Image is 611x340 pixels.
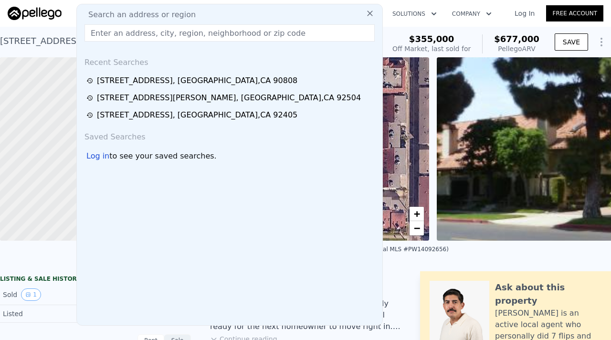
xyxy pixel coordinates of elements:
[392,44,471,53] div: Off Market, last sold for
[86,109,376,121] a: [STREET_ADDRESS], [GEOGRAPHIC_DATA],CA 92405
[8,7,62,20] img: Pellego
[592,32,611,52] button: Show Options
[414,208,420,220] span: +
[410,207,424,221] a: Zoom in
[494,44,539,53] div: Pellego ARV
[546,5,603,21] a: Free Account
[86,75,376,86] a: [STREET_ADDRESS], [GEOGRAPHIC_DATA],CA 90808
[555,33,588,51] button: SAVE
[410,221,424,235] a: Zoom out
[86,150,109,162] div: Log in
[503,9,546,18] a: Log In
[495,281,601,308] div: Ask about this property
[86,92,376,104] a: [STREET_ADDRESS][PERSON_NAME], [GEOGRAPHIC_DATA],CA 92504
[444,5,499,22] button: Company
[81,124,379,147] div: Saved Searches
[3,288,88,301] div: Sold
[3,309,88,319] div: Listed
[385,5,444,22] button: Solutions
[97,75,297,86] div: [STREET_ADDRESS] , [GEOGRAPHIC_DATA] , CA 90808
[97,92,361,104] div: [STREET_ADDRESS][PERSON_NAME] , [GEOGRAPHIC_DATA] , CA 92504
[21,288,41,301] button: View historical data
[81,49,379,72] div: Recent Searches
[414,222,420,234] span: −
[81,9,196,21] span: Search an address or region
[494,34,539,44] span: $677,000
[97,109,297,121] div: [STREET_ADDRESS] , [GEOGRAPHIC_DATA] , CA 92405
[84,24,375,42] input: Enter an address, city, region, neighborhood or zip code
[409,34,454,44] span: $355,000
[109,150,216,162] span: to see your saved searches.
